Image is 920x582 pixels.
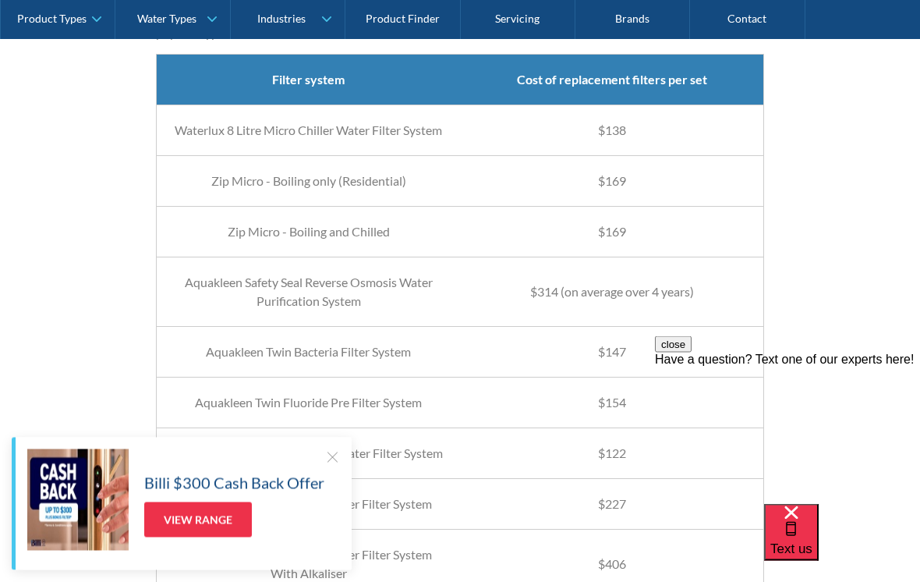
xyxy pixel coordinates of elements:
td: $314 (on average over 4 years) [460,257,764,327]
td: $147 [460,327,764,378]
th: Cost of replacement filters per set [460,55,764,105]
div: Industries [257,12,306,26]
img: Billi $300 Cash Back Offer [27,449,129,551]
td: Zip Micro - Boiling and Chilled [157,207,461,257]
td: Aquakleen Twin Bacteria Filter System [157,327,461,378]
td: Aquakleen Safety Seal Reverse Osmosis Water Purification System [157,257,461,327]
h5: Billi $300 Cash Back Offer [144,471,324,495]
td: Waterlux 8 Litre Micro Chiller Water Filter System [157,105,461,156]
td: $169 [460,156,764,207]
td: $138 [460,105,764,156]
td: $122 [460,428,764,479]
a: View Range [144,502,252,538]
iframe: podium webchat widget prompt [655,336,920,523]
div: Product Types [17,12,87,26]
td: Zip Micro - Boiling only (Residential) [157,156,461,207]
td: $227 [460,479,764,530]
td: Aquakleen Twin Chlorine Plus Water Filter System [157,428,461,479]
iframe: podium webchat widget bubble [764,504,920,582]
td: Aquakleen Twin Fluoride Pre Filter System [157,378,461,428]
td: $169 [460,207,764,257]
td: $154 [460,378,764,428]
div: Water Types [137,12,196,26]
th: Filter system [157,55,461,105]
